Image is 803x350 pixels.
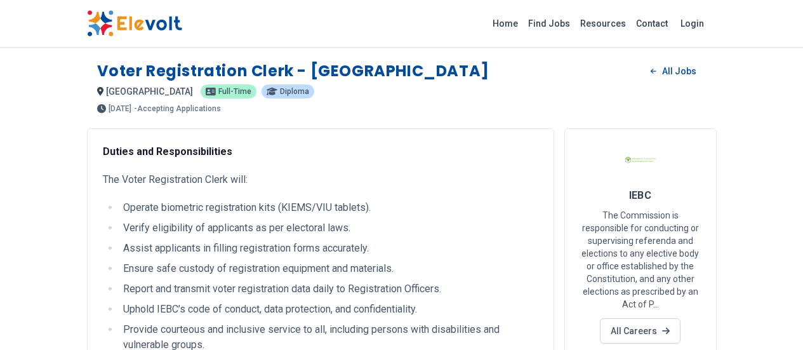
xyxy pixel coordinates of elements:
span: Diploma [280,88,309,95]
span: [DATE] [109,105,131,112]
span: Full-time [218,88,251,95]
img: Elevolt [87,10,182,37]
a: Resources [575,13,631,34]
strong: Duties and Responsibilities [103,145,232,158]
a: Contact [631,13,673,34]
iframe: Chat Widget [740,289,803,350]
li: Verify eligibility of applicants as per electoral laws. [119,220,538,236]
li: Uphold IEBC’s code of conduct, data protection, and confidentiality. [119,302,538,317]
img: IEBC [625,144,656,176]
p: The Voter Registration Clerk will: [103,172,538,187]
span: IEBC [629,189,652,201]
span: [GEOGRAPHIC_DATA] [106,86,193,97]
li: Report and transmit voter registration data daily to Registration Officers. [119,281,538,297]
h1: Voter Registration Clerk - [GEOGRAPHIC_DATA] [97,61,489,81]
li: Operate biometric registration kits (KIEMS/VIU tablets). [119,200,538,215]
li: Assist applicants in filling registration forms accurately. [119,241,538,256]
a: Login [673,11,712,36]
li: Ensure safe custody of registration equipment and materials. [119,261,538,276]
p: The Commission is responsible for conducting or supervising referenda and elections to any electi... [580,209,701,311]
a: All Careers [600,318,680,344]
a: All Jobs [640,62,706,81]
a: Find Jobs [523,13,575,34]
a: Home [488,13,523,34]
p: - Accepting Applications [134,105,221,112]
